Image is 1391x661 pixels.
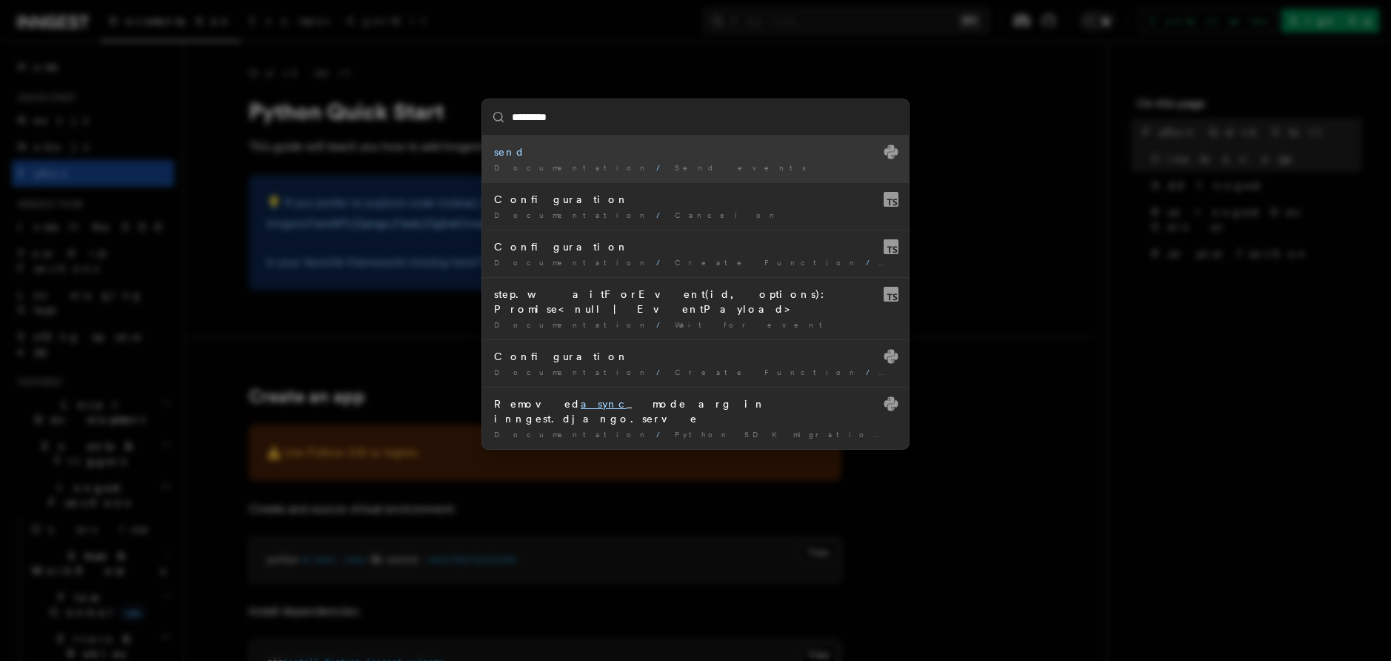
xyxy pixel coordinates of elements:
[866,368,878,376] span: /
[675,430,1133,439] span: Python SDK migration guide: v0.3 to v0.4
[494,430,650,439] span: Documentation
[494,163,650,172] span: Documentation
[675,210,780,219] span: Cancel on
[656,210,669,219] span: /
[675,368,860,376] span: Create Function
[494,258,650,267] span: Documentation
[866,258,878,267] span: /
[656,430,669,439] span: /
[494,349,897,364] div: Configuration
[494,396,897,426] div: Removed _mode arg in inngest.django.serve
[656,258,669,267] span: /
[656,163,669,172] span: /
[494,239,897,254] div: Configuration
[675,163,815,172] span: Send events
[656,368,669,376] span: /
[675,320,832,329] span: Wait for event
[494,192,897,207] div: Configuration
[675,258,860,267] span: Create Function
[494,210,650,219] span: Documentation
[494,320,650,329] span: Documentation
[494,145,897,159] div: send
[581,398,627,410] mark: async
[494,368,650,376] span: Documentation
[656,320,669,329] span: /
[494,287,897,316] div: step.waitForEvent(id, options): Promise<null | EventPayload>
